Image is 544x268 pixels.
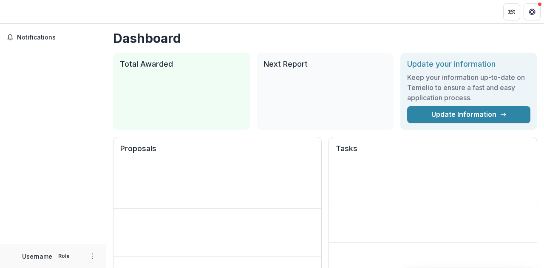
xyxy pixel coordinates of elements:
[22,252,52,261] p: Username
[113,31,537,46] h1: Dashboard
[336,144,530,160] h2: Tasks
[120,59,243,69] h2: Total Awarded
[3,31,102,44] button: Notifications
[407,106,530,123] a: Update Information
[503,3,520,20] button: Partners
[407,72,530,103] h3: Keep your information up-to-date on Temelio to ensure a fast and easy application process.
[17,34,99,41] span: Notifications
[56,252,72,260] p: Role
[263,59,387,69] h2: Next Report
[407,59,530,69] h2: Update your information
[524,3,541,20] button: Get Help
[120,144,314,160] h2: Proposals
[87,251,97,261] button: More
